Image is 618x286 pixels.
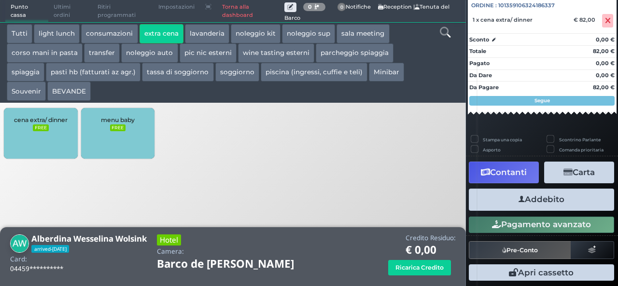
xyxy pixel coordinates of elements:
strong: Da Pagare [469,84,499,91]
button: consumazioni [81,24,138,43]
button: Souvenir [7,82,46,101]
label: Scontrino Parlante [559,136,601,143]
b: Alberdina Wesselina Wolsink [31,233,147,244]
label: Stampa una copia [483,136,522,143]
strong: Totale [469,48,486,54]
span: Ritiri programmati [92,0,153,22]
button: extra cena [140,24,183,43]
button: pasti hb (fatturati az agr.) [46,63,140,82]
button: wine tasting esterni [238,43,314,63]
button: sala meeting [337,24,389,43]
strong: 82,00 € [593,84,615,91]
button: soggiorno [215,63,259,82]
small: FREE [110,124,126,131]
small: FREE [33,124,48,131]
span: 101359106324186337 [498,1,555,10]
button: tassa di soggiorno [142,63,213,82]
button: noleggio auto [121,43,178,63]
strong: Sconto [469,36,489,44]
button: transfer [84,43,120,63]
strong: 0,00 € [596,60,615,67]
h1: € 0,00 [406,244,456,256]
b: 0 [308,3,312,10]
button: Carta [544,162,614,183]
strong: Pagato [469,60,490,67]
span: menu baby [101,116,135,123]
button: Ricarica Credito [388,260,451,275]
button: Addebito [469,189,614,210]
h3: Hotel [157,234,181,245]
strong: Segue [534,97,550,104]
button: BEVANDE [47,82,91,101]
h4: Card: [10,256,27,263]
span: Impostazioni [153,0,200,14]
button: noleggio kit [231,24,281,43]
a: Torna alla dashboard [217,0,284,22]
strong: 0,00 € [596,36,615,43]
strong: 82,00 € [593,48,615,54]
span: Ultimi ordini [48,0,92,22]
h4: Credito Residuo: [406,234,456,242]
button: noleggio sup [282,24,335,43]
button: Pre-Conto [469,241,571,259]
button: Apri cassetto [469,264,614,281]
button: Minibar [369,63,404,82]
span: 1 x cena extra/ dinner [473,16,533,23]
span: 0 [337,3,346,12]
div: € 82,00 [572,16,600,23]
label: Asporto [483,147,501,153]
button: piscina (ingressi, cuffie e teli) [261,63,367,82]
button: lavanderia [185,24,229,43]
span: Ordine : [471,1,497,10]
button: corso mani in pasta [7,43,83,63]
button: Tutti [7,24,32,43]
strong: 0,00 € [596,72,615,79]
label: Comanda prioritaria [559,147,604,153]
button: parcheggio spiaggia [316,43,393,63]
h1: Barco de [PERSON_NAME] [157,258,321,270]
button: Contanti [469,162,539,183]
button: spiaggia [7,63,44,82]
button: Pagamento avanzato [469,217,614,233]
h4: Camera: [157,248,184,255]
span: arrived-[DATE] [31,245,69,253]
img: Alberdina Wesselina Wolsink [10,234,29,253]
span: Punto cassa [5,0,49,22]
span: cena extra/ dinner [14,116,68,123]
strong: Da Dare [469,72,492,79]
button: light lunch [34,24,80,43]
button: pic nic esterni [180,43,237,63]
